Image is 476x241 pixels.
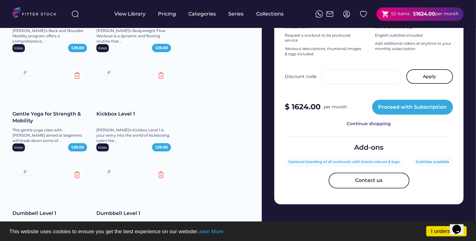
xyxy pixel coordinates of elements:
[96,210,171,217] div: Dumbbell Level 1
[375,41,453,52] div: Add additional videos at anytime to your monthly subscription
[155,45,168,51] div: $
[285,74,317,80] div: Discount code
[157,145,168,149] strong: 29.00
[71,145,84,150] div: $
[16,69,34,79] img: Frame%2079%20%281%29.svg
[416,11,435,17] strong: 1624.00
[324,104,347,110] div: per month
[99,69,118,79] img: Frame%2079%20%281%29.svg
[289,159,400,165] div: Optional branding of all workouts with brand colours & logo
[14,46,23,50] div: Video
[12,7,62,20] img: LOGO.svg
[73,145,84,149] strong: 29.00
[12,111,87,125] div: Gentle Yoga for Strength & Mobility
[115,11,146,17] div: View Library
[189,11,216,17] div: Categories
[285,33,363,43] div: Request a workout to be produced service
[229,11,244,17] div: Series
[96,111,171,117] div: Kickbox Level 1
[372,100,453,115] button: Proceed with Subscription
[12,128,87,143] div: This gentle yoga class with [PERSON_NAME] aimed at beginners will break down some of...
[326,10,334,18] img: Frame%2051.svg
[343,10,350,18] img: profile-circle.svg
[99,168,118,179] img: Frame%2079%20%281%29.svg
[157,45,168,50] strong: 29.00
[189,3,197,9] div: fvck
[71,169,83,181] img: Group%201000002354.svg
[12,210,87,217] div: Dumbbell Level 1
[98,46,107,50] div: Video
[375,33,423,38] div: English subtitles included
[435,11,459,17] div: per month
[391,11,410,17] div: 53 items
[450,216,470,235] iframe: chat widget
[285,102,321,111] strong: $ 1624.00
[72,10,79,18] img: search-normal%203.svg
[196,229,224,234] a: Learn More
[413,11,416,17] div: $
[354,143,384,152] div: Add-ons
[158,11,176,17] div: Pricing
[96,28,171,44] div: [PERSON_NAME]'s Bodyweight Flow Workout is a dynamic and flowing routine that...
[155,69,167,82] img: Group%201000002354.svg
[406,69,453,84] button: Apply
[98,145,107,150] div: Video
[16,168,34,179] img: Frame%2079%20%281%29.svg
[96,128,171,143] div: [PERSON_NAME]'s Kickbox Level 1 is your entry into the world of kickboxing. Learn the...
[14,145,23,150] div: Video
[155,145,168,150] div: $
[347,121,391,127] div: Continue shopping
[71,45,84,51] div: $
[9,229,467,234] p: This website uses cookies to ensure you get the best experience on our website
[155,169,167,181] img: Group%201000002354.svg
[329,173,409,188] button: Contact us
[381,10,389,18] button: shopping_cart
[360,10,367,18] img: Group%201000002324%20%282%29.svg
[256,11,284,17] div: Collections
[73,45,84,50] strong: 29.00
[12,28,87,44] div: [PERSON_NAME]'s Back and Shoulder Mobility program offers a comprehensive...
[285,46,363,57] div: Workout descriptions, thumbnail images & tags included
[416,159,450,165] div: Subtitles available
[71,69,83,82] img: Group%201000002354.svg
[426,226,467,236] a: I understand!
[316,10,323,18] img: meteor-icons_whatsapp%20%281%29.svg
